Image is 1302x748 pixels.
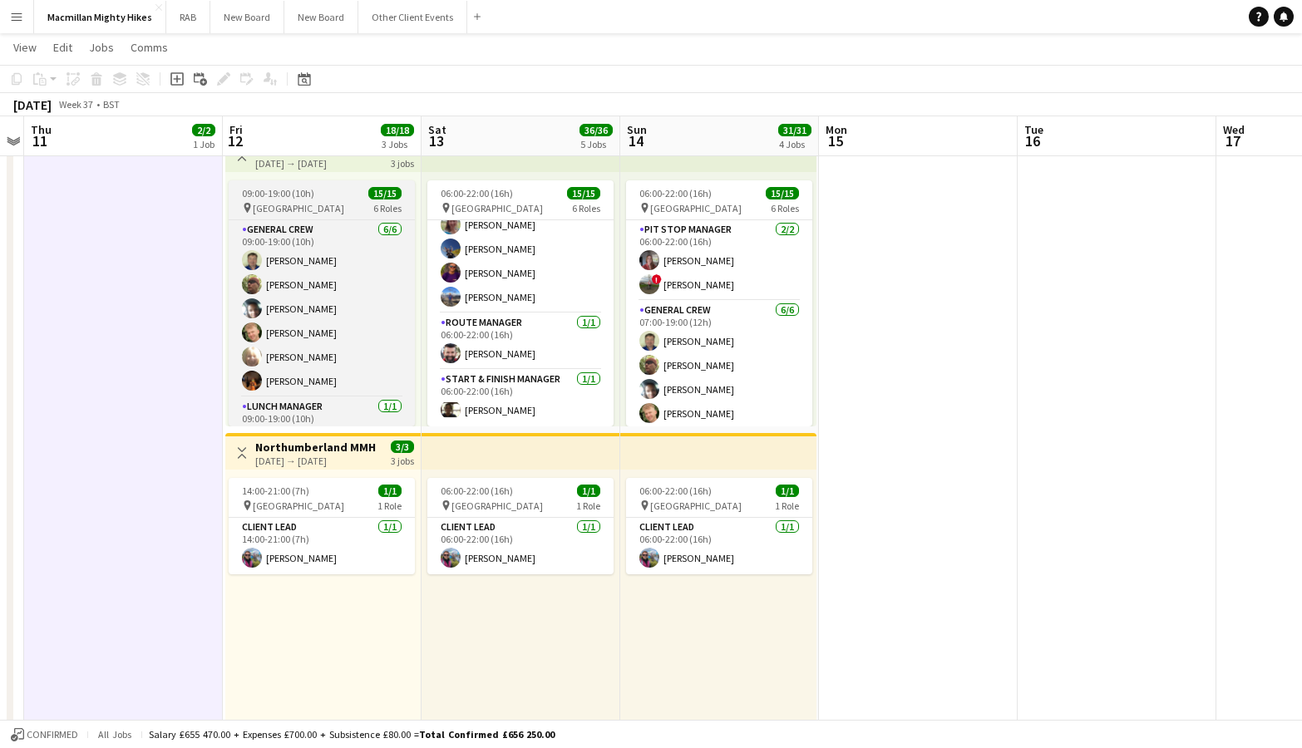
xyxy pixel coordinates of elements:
[639,187,712,199] span: 06:00-22:00 (16h)
[391,440,414,453] span: 3/3
[13,96,52,113] div: [DATE]
[776,485,799,497] span: 1/1
[89,40,114,55] span: Jobs
[124,37,175,58] a: Comms
[47,37,79,58] a: Edit
[31,122,52,137] span: Thu
[639,485,712,497] span: 06:00-22:00 (16h)
[626,180,812,426] app-job-card: 06:00-22:00 (16h)15/15 [GEOGRAPHIC_DATA]6 RolesPit Stop Manager2/206:00-22:00 (16h)[PERSON_NAME]!...
[1024,122,1043,137] span: Tue
[192,124,215,136] span: 2/2
[427,180,614,426] app-job-card: 06:00-22:00 (16h)15/15 [GEOGRAPHIC_DATA]6 RolesRoute Crew4/406:00-22:00 (16h)[PERSON_NAME][PERSON...
[229,518,415,574] app-card-role: Client Lead1/114:00-21:00 (7h)[PERSON_NAME]
[627,122,647,137] span: Sun
[579,124,613,136] span: 36/36
[253,202,344,214] span: [GEOGRAPHIC_DATA]
[378,485,402,497] span: 1/1
[253,499,344,512] span: [GEOGRAPHIC_DATA]
[255,440,379,455] h3: Northumberland MMH - 3 day role
[229,220,415,397] app-card-role: General Crew6/609:00-19:00 (10h)[PERSON_NAME][PERSON_NAME][PERSON_NAME][PERSON_NAME][PERSON_NAME]...
[131,40,168,55] span: Comms
[7,37,43,58] a: View
[427,518,614,574] app-card-role: Client Lead1/106:00-22:00 (16h)[PERSON_NAME]
[227,131,243,150] span: 12
[626,478,812,574] app-job-card: 06:00-22:00 (16h)1/1 [GEOGRAPHIC_DATA]1 RoleClient Lead1/106:00-22:00 (16h)[PERSON_NAME]
[229,478,415,574] app-job-card: 14:00-21:00 (7h)1/1 [GEOGRAPHIC_DATA]1 RoleClient Lead1/114:00-21:00 (7h)[PERSON_NAME]
[53,40,72,55] span: Edit
[567,187,600,199] span: 15/15
[373,202,402,214] span: 6 Roles
[426,131,446,150] span: 13
[577,485,600,497] span: 1/1
[419,728,555,741] span: Total Confirmed £656 250.00
[652,274,662,284] span: !
[242,485,309,497] span: 14:00-21:00 (7h)
[229,180,415,426] app-job-card: 09:00-19:00 (10h)15/15 [GEOGRAPHIC_DATA]6 RolesGeneral Crew6/609:00-19:00 (10h)[PERSON_NAME][PERS...
[103,98,120,111] div: BST
[13,40,37,55] span: View
[229,122,243,137] span: Fri
[775,499,799,512] span: 1 Role
[1221,131,1245,150] span: 17
[391,155,414,170] div: 3 jobs
[626,518,812,574] app-card-role: Client Lead1/106:00-22:00 (16h)[PERSON_NAME]
[368,187,402,199] span: 15/15
[427,370,614,426] app-card-role: Start & Finish Manager1/106:00-22:00 (16h)[PERSON_NAME]
[580,138,612,150] div: 5 Jobs
[626,301,812,478] app-card-role: General Crew6/607:00-19:00 (12h)[PERSON_NAME][PERSON_NAME][PERSON_NAME][PERSON_NAME]
[823,131,847,150] span: 15
[55,98,96,111] span: Week 37
[1223,122,1245,137] span: Wed
[427,478,614,574] app-job-card: 06:00-22:00 (16h)1/1 [GEOGRAPHIC_DATA]1 RoleClient Lead1/106:00-22:00 (16h)[PERSON_NAME]
[8,726,81,744] button: Confirmed
[428,122,446,137] span: Sat
[427,313,614,370] app-card-role: Route Manager1/106:00-22:00 (16h)[PERSON_NAME]
[229,397,415,454] app-card-role: Lunch Manager1/109:00-19:00 (10h)
[576,499,600,512] span: 1 Role
[778,124,811,136] span: 31/31
[381,124,414,136] span: 18/18
[650,202,742,214] span: [GEOGRAPHIC_DATA]
[771,202,799,214] span: 6 Roles
[382,138,413,150] div: 3 Jobs
[358,1,467,33] button: Other Client Events
[626,220,812,301] app-card-role: Pit Stop Manager2/206:00-22:00 (16h)[PERSON_NAME]![PERSON_NAME]
[255,157,379,170] div: [DATE] → [DATE]
[779,138,811,150] div: 4 Jobs
[149,728,555,741] div: Salary £655 470.00 + Expenses £700.00 + Subsistence £80.00 =
[451,202,543,214] span: [GEOGRAPHIC_DATA]
[441,187,513,199] span: 06:00-22:00 (16h)
[166,1,210,33] button: RAB
[34,1,166,33] button: Macmillan Mighty Hikes
[242,187,314,199] span: 09:00-19:00 (10h)
[193,138,215,150] div: 1 Job
[391,453,414,467] div: 3 jobs
[82,37,121,58] a: Jobs
[441,485,513,497] span: 06:00-22:00 (16h)
[1022,131,1043,150] span: 16
[826,122,847,137] span: Mon
[766,187,799,199] span: 15/15
[650,499,742,512] span: [GEOGRAPHIC_DATA]
[28,131,52,150] span: 11
[210,1,284,33] button: New Board
[95,728,135,741] span: All jobs
[427,185,614,313] app-card-role: Route Crew4/406:00-22:00 (16h)[PERSON_NAME][PERSON_NAME][PERSON_NAME][PERSON_NAME]
[27,729,78,741] span: Confirmed
[572,202,600,214] span: 6 Roles
[377,499,402,512] span: 1 Role
[451,499,543,512] span: [GEOGRAPHIC_DATA]
[284,1,358,33] button: New Board
[255,455,379,467] div: [DATE] → [DATE]
[624,131,647,150] span: 14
